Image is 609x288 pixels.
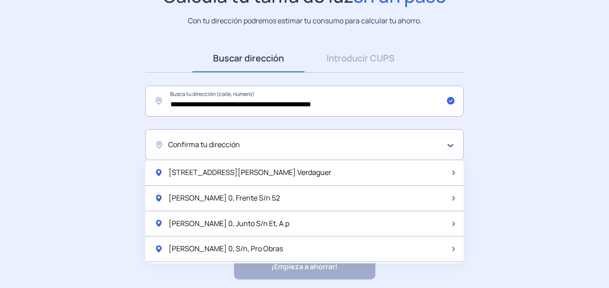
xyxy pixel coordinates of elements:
[169,192,280,204] span: [PERSON_NAME] 0, Frente S/n 52
[452,170,455,175] img: arrow-next-item.svg
[304,44,417,72] a: Introducir CUPS
[154,194,163,203] img: location-pin-green.svg
[154,219,163,228] img: location-pin-green.svg
[452,222,455,226] img: arrow-next-item.svg
[192,44,304,72] a: Buscar dirección
[452,247,455,251] img: arrow-next-item.svg
[169,243,283,255] span: [PERSON_NAME] 0, S/n, Pro Obras
[188,15,422,26] p: Con tu dirección podremos estimar tu consumo para calcular tu ahorro.
[168,139,240,151] span: Confirma tu dirección
[154,168,163,177] img: location-pin-green.svg
[169,167,331,179] span: [STREET_ADDRESS][PERSON_NAME] Verdaguer
[154,244,163,253] img: location-pin-green.svg
[452,196,455,201] img: arrow-next-item.svg
[169,218,289,230] span: [PERSON_NAME] 0, Junto S/n Et, A.p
